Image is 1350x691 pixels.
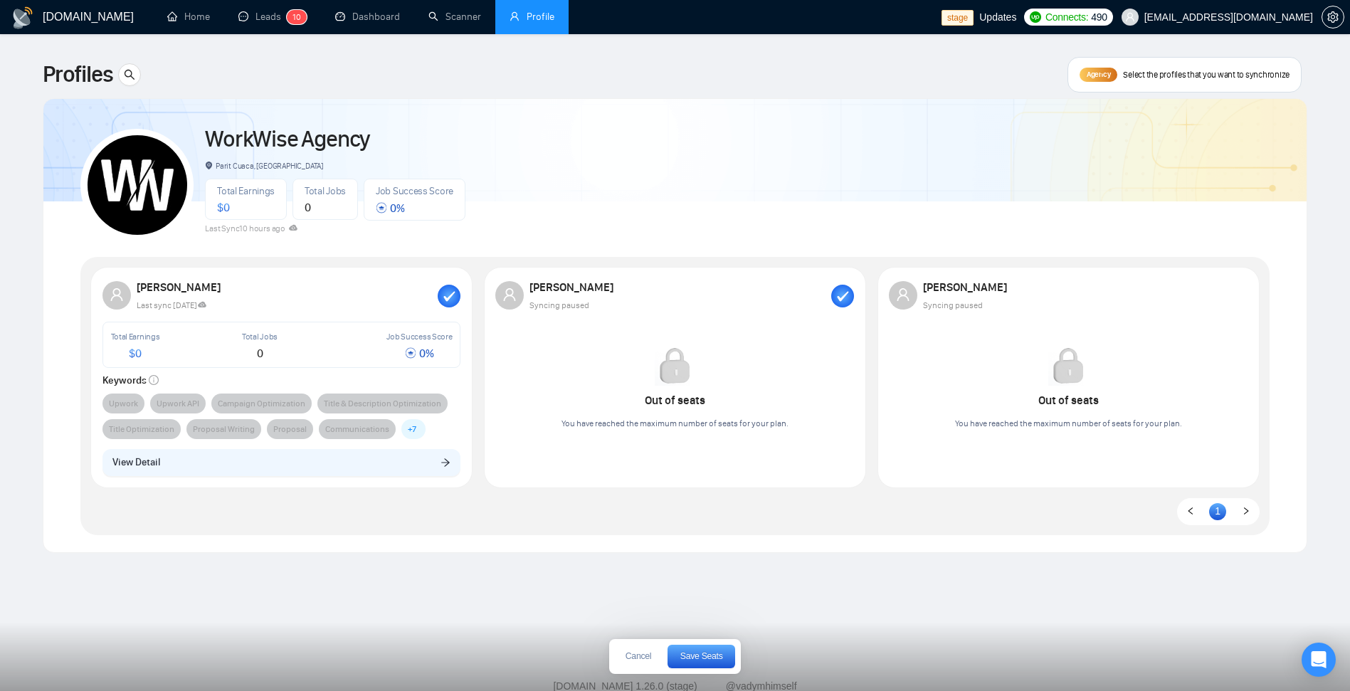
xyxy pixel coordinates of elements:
span: Total Jobs [242,332,278,342]
button: left [1182,503,1199,520]
a: homeHome [167,11,210,23]
sup: 10 [287,10,307,24]
span: user [1125,12,1135,22]
strong: [PERSON_NAME] [137,280,225,294]
span: Upwork [109,396,138,411]
span: setting [1322,11,1344,23]
span: user [896,288,910,302]
span: arrow-right [441,458,450,468]
span: Save Seats [680,652,723,660]
li: Next Page [1238,503,1255,520]
a: WorkWise Agency [205,125,369,153]
strong: Out of seats [1038,394,1099,407]
span: Job Success Score [386,332,453,342]
span: Title & Description Optimization [324,396,441,411]
span: Communications [325,422,389,436]
img: Out of seats [655,346,695,386]
span: info-circle [149,375,159,385]
span: Parit Cuaca, [GEOGRAPHIC_DATA] [205,161,323,171]
a: dashboardDashboard [335,11,400,23]
span: user [510,11,520,21]
span: + 7 [408,422,416,436]
button: Cancel [615,645,662,668]
span: View Detail [112,455,160,470]
strong: Out of seats [645,394,705,407]
li: Previous Page [1182,503,1199,520]
span: Select the profiles that you want to synchronize [1123,69,1290,80]
span: You have reached the maximum number of seats for your plan. [955,418,1182,428]
img: Out of seats [1048,346,1088,386]
span: 0 [305,201,311,214]
span: right [1242,507,1250,515]
span: Cancel [626,652,651,660]
span: Profiles [43,58,112,92]
span: Job Success Score [376,185,453,197]
span: environment [205,162,213,169]
span: Campaign Optimization [218,396,305,411]
a: messageLeads10 [238,11,307,23]
span: Syncing paused [923,299,983,312]
span: Proposal [273,422,307,436]
span: 490 [1091,9,1107,25]
button: Save Seats [668,645,735,668]
a: searchScanner [428,11,481,23]
button: right [1238,503,1255,520]
img: WorkWise Agency [88,135,187,235]
span: Total Earnings [111,332,160,342]
img: upwork-logo.png [1030,11,1041,23]
strong: [PERSON_NAME] [529,280,618,294]
span: Upwork API [157,396,199,411]
span: left [1186,507,1195,515]
button: setting [1322,6,1344,28]
span: Last sync [DATE] [137,299,207,312]
li: 1 [1209,503,1226,520]
img: logo [11,6,34,29]
span: Title Optimization [109,422,174,436]
span: 1 [292,12,296,22]
span: Total Jobs [305,185,346,197]
span: 0 % [405,347,433,360]
span: You have reached the maximum number of seats for your plan. [561,418,789,428]
a: setting [1322,11,1344,23]
span: search [119,69,140,80]
a: 1 [1209,503,1226,519]
span: Updates [979,11,1016,23]
span: 0 [296,12,301,22]
span: Total Earnings [217,185,275,197]
span: stage [942,10,974,26]
span: Connects: [1045,9,1088,25]
div: Open Intercom Messenger [1302,643,1336,677]
span: $ 0 [217,201,229,214]
span: 0 [257,347,263,360]
span: user [110,288,124,302]
span: Proposal Writing [193,422,255,436]
button: search [118,63,141,86]
span: Syncing paused [529,299,589,312]
span: $ 0 [129,347,141,360]
span: Profile [527,11,554,23]
strong: Keywords [102,374,159,386]
span: Agency [1087,70,1110,79]
button: View Detailarrow-right [102,449,461,476]
span: 0 % [376,201,404,215]
span: Last Sync 10 hours ago [205,223,297,233]
span: user [502,288,517,302]
strong: [PERSON_NAME] [923,280,1011,294]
